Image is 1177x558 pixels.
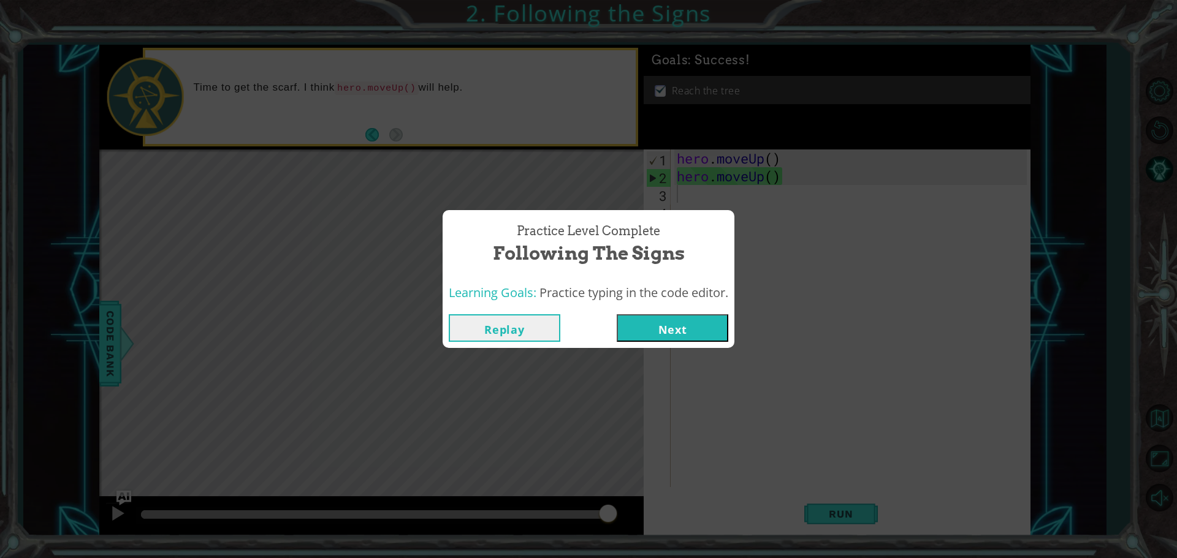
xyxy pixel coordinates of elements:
[449,314,560,342] button: Replay
[539,284,728,301] span: Practice typing in the code editor.
[493,240,685,266] span: Following the Signs
[517,222,660,240] span: Practice Level Complete
[617,314,728,342] button: Next
[449,284,536,301] span: Learning Goals:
